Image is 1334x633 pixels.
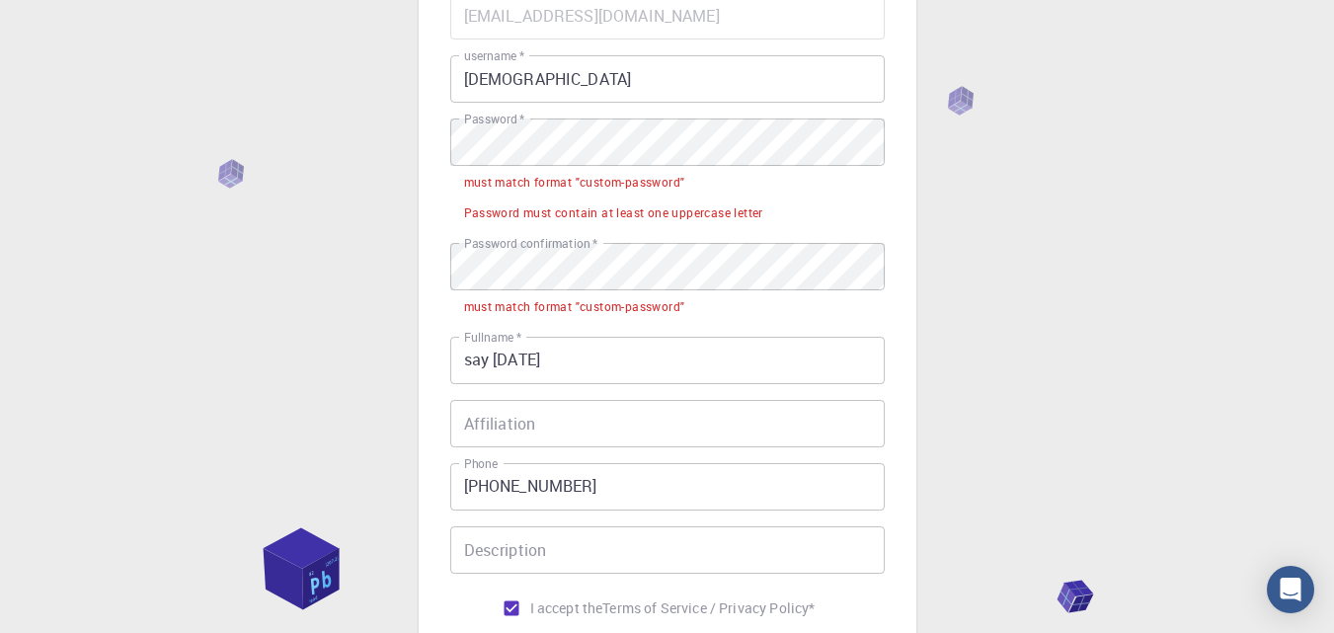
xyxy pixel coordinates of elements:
[464,329,521,346] label: Fullname
[1267,566,1314,613] div: Open Intercom Messenger
[464,455,498,472] label: Phone
[602,598,815,618] p: Terms of Service / Privacy Policy *
[464,111,524,127] label: Password
[464,203,763,223] div: Password must contain at least one uppercase letter
[464,297,685,317] div: must match format "custom-password"
[464,235,597,252] label: Password confirmation
[602,598,815,618] a: Terms of Service / Privacy Policy*
[464,47,524,64] label: username
[464,173,685,193] div: must match format "custom-password"
[530,598,603,618] span: I accept the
